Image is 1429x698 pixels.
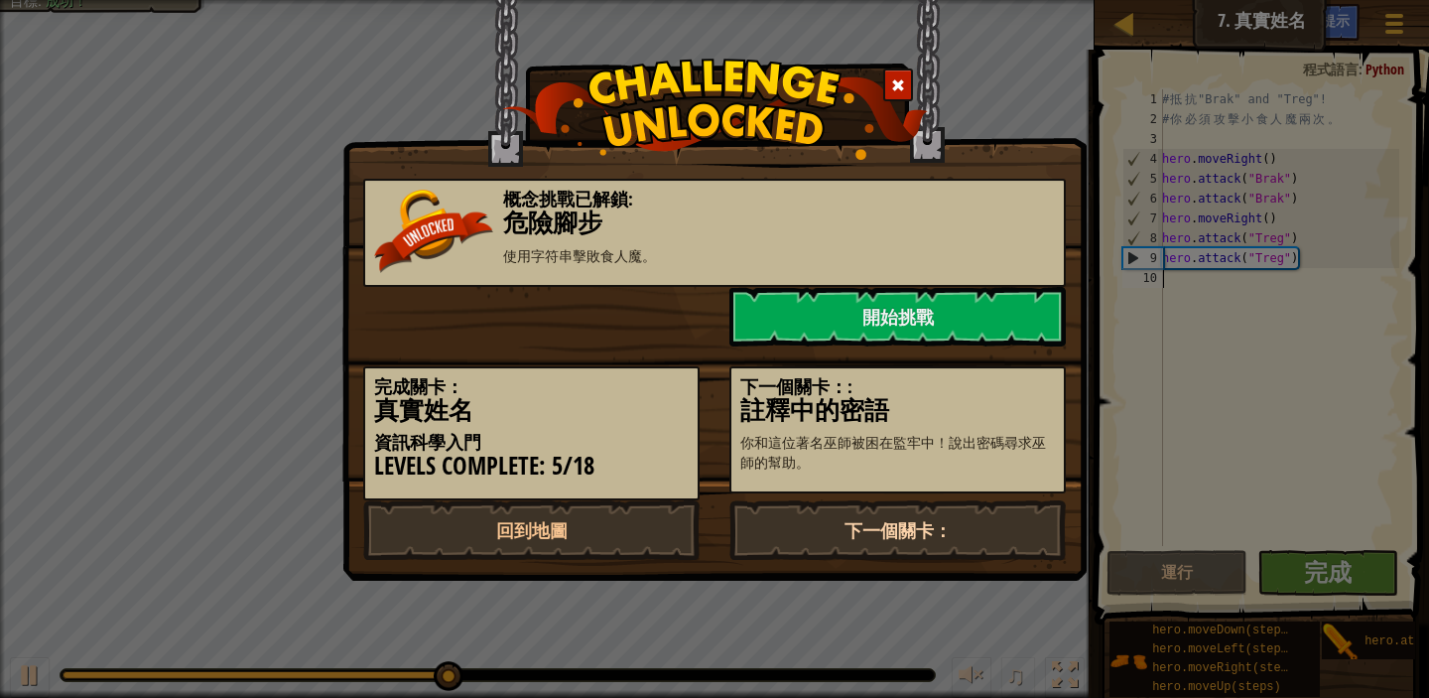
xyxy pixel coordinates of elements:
span: 概念挑戰已解鎖: [503,187,633,211]
h5: 完成關卡： [374,377,689,397]
img: challenge_unlocked.png [502,59,928,160]
a: 下一個關卡： [729,500,1066,560]
h5: 下一個關卡：: [740,377,1055,397]
h3: Levels Complete: 5/18 [374,453,689,480]
h5: 資訊科學入門 [374,433,689,453]
a: 開始挑戰 [729,287,1066,347]
h3: 真實姓名 [374,397,689,424]
a: 回到地圖 [363,500,700,560]
p: 使用字符串擊敗食人魔。 [374,246,1055,266]
img: unlocked_banner.png [374,190,493,273]
p: 你和這位著名巫師被困在監牢中！說出密碼尋求巫師的幫助。 [740,433,1055,473]
h3: 危險腳步 [374,209,1055,236]
h3: 註釋中的密語 [740,397,1055,424]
